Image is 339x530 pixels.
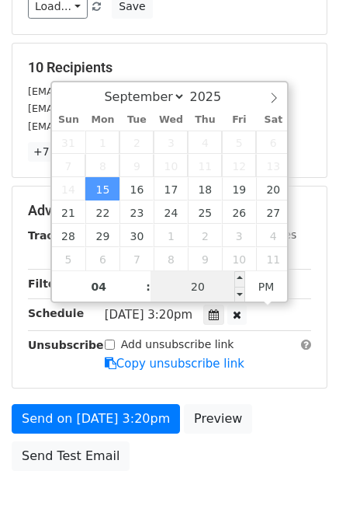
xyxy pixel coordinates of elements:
small: [EMAIL_ADDRESS][DOMAIN_NAME] [28,103,201,114]
span: September 28, 2025 [52,224,86,247]
span: August 31, 2025 [52,131,86,154]
span: September 29, 2025 [85,224,119,247]
span: September 30, 2025 [119,224,154,247]
h5: Advanced [28,202,311,219]
span: [DATE] 3:20pm [105,308,192,322]
span: October 9, 2025 [188,247,222,270]
strong: Tracking [28,229,80,242]
a: Send on [DATE] 3:20pm [12,404,180,434]
span: October 4, 2025 [256,224,290,247]
span: Click to toggle [245,271,288,302]
span: September 26, 2025 [222,200,256,224]
span: September 9, 2025 [119,154,154,177]
small: [EMAIL_ADDRESS][DOMAIN_NAME] [28,85,201,97]
strong: Filters [28,277,67,290]
span: October 2, 2025 [188,224,222,247]
span: September 23, 2025 [119,200,154,224]
a: Send Test Email [12,441,130,471]
span: September 21, 2025 [52,200,86,224]
span: October 3, 2025 [222,224,256,247]
span: October 6, 2025 [85,247,119,270]
label: Add unsubscribe link [121,336,234,353]
span: September 18, 2025 [188,177,222,200]
span: September 8, 2025 [85,154,119,177]
span: September 7, 2025 [52,154,86,177]
span: Sun [52,115,86,125]
h5: 10 Recipients [28,59,311,76]
span: September 14, 2025 [52,177,86,200]
span: Wed [154,115,188,125]
span: October 10, 2025 [222,247,256,270]
span: October 8, 2025 [154,247,188,270]
span: October 11, 2025 [256,247,290,270]
span: September 4, 2025 [188,131,222,154]
span: October 7, 2025 [119,247,154,270]
a: Copy unsubscribe link [105,357,244,371]
span: September 6, 2025 [256,131,290,154]
span: September 27, 2025 [256,200,290,224]
input: Hour [52,271,147,302]
span: September 17, 2025 [154,177,188,200]
input: Year [185,89,241,104]
span: September 10, 2025 [154,154,188,177]
span: September 1, 2025 [85,131,119,154]
span: Thu [188,115,222,125]
span: September 13, 2025 [256,154,290,177]
span: September 25, 2025 [188,200,222,224]
input: Minute [150,271,245,302]
iframe: Chat Widget [261,455,339,530]
span: September 19, 2025 [222,177,256,200]
span: September 16, 2025 [119,177,154,200]
span: September 12, 2025 [222,154,256,177]
span: October 1, 2025 [154,224,188,247]
span: October 5, 2025 [52,247,86,270]
strong: Schedule [28,307,84,319]
span: Sat [256,115,290,125]
span: September 11, 2025 [188,154,222,177]
span: Fri [222,115,256,125]
span: September 15, 2025 [85,177,119,200]
span: Tue [119,115,154,125]
span: September 20, 2025 [256,177,290,200]
strong: Unsubscribe [28,339,104,351]
span: : [146,271,150,302]
a: Preview [184,404,252,434]
small: [EMAIL_ADDRESS][DOMAIN_NAME] [28,120,201,132]
span: Mon [85,115,119,125]
span: September 5, 2025 [222,131,256,154]
span: September 3, 2025 [154,131,188,154]
span: September 22, 2025 [85,200,119,224]
span: September 24, 2025 [154,200,188,224]
a: +7 more [28,142,86,162]
span: September 2, 2025 [119,131,154,154]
